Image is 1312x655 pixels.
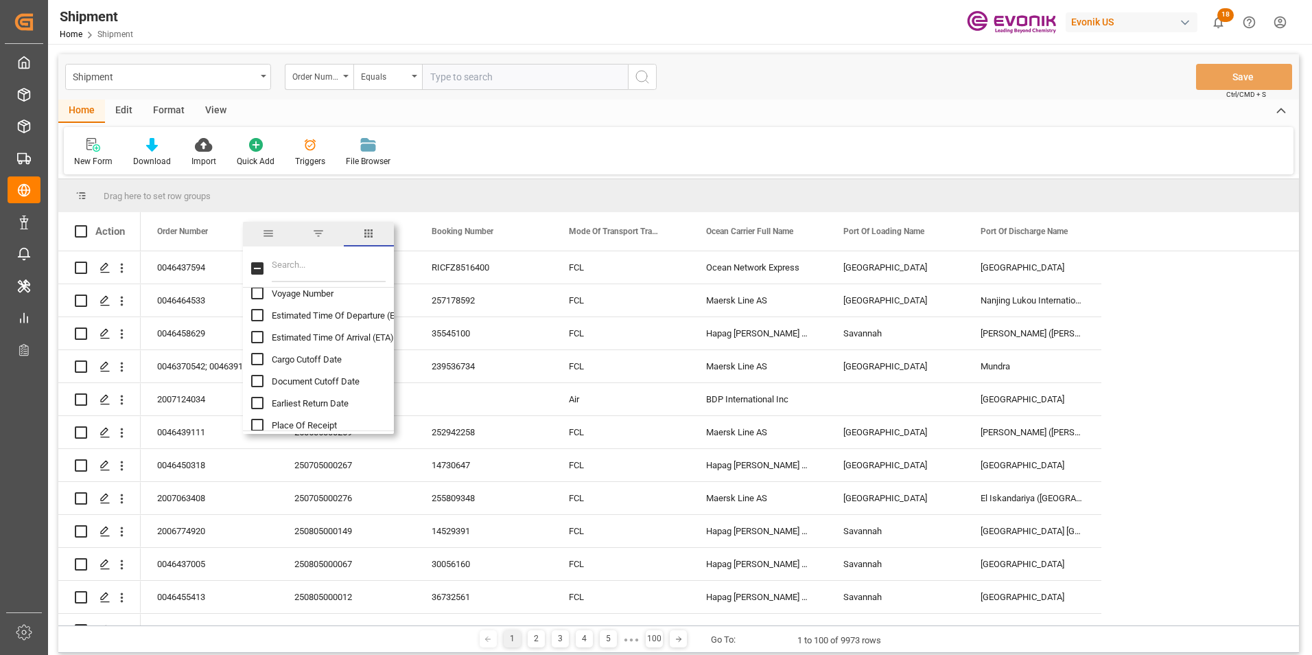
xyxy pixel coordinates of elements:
div: Edit [105,100,143,123]
div: [GEOGRAPHIC_DATA] [964,548,1101,580]
div: Press SPACE to select this row. [141,251,1101,284]
div: Estimated Time Of Arrival (ETA) column toggle visibility (hidden) [251,326,402,348]
div: Document Cutoff Date column toggle visibility (hidden) [251,370,402,392]
div: 0046450318 [141,449,278,481]
div: Press SPACE to select this row. [58,614,141,647]
div: Press SPACE to select this row. [141,515,1101,548]
div: Estimated Time Of Departure (ETD) column toggle visibility (hidden) [251,304,402,326]
input: Filter Columns Input [272,255,386,282]
span: Estimated Time Of Departure (ETD) [272,310,410,321]
button: Help Center [1234,7,1265,38]
div: [GEOGRAPHIC_DATA] [964,614,1101,646]
div: [GEOGRAPHIC_DATA] [827,416,964,448]
div: 0046458629 [141,317,278,349]
button: Evonik US [1066,9,1203,35]
div: 2007124034 [141,383,278,415]
div: Hapag [PERSON_NAME] Aktiengesellschaft [690,548,827,580]
div: Shipment [73,67,256,84]
div: 0046437005 [141,548,278,580]
div: Press SPACE to select this row. [141,581,1101,614]
div: FCL [552,416,690,448]
div: 250705000276 [278,482,415,514]
div: Press SPACE to select this row. [58,383,141,416]
div: Go To: [711,633,736,647]
button: Save [1196,64,1292,90]
div: 239536734 [415,350,552,382]
div: Press SPACE to select this row. [58,449,141,482]
span: filter [293,222,343,246]
span: Mode Of Transport Translation [569,227,661,236]
div: Mundra [964,350,1101,382]
div: Hapag [PERSON_NAME] Aktiengesellschaft [690,581,827,613]
div: 250705000267 [278,449,415,481]
div: FCL [552,482,690,514]
span: Booking Number [432,227,493,236]
div: NAM9444350 [415,614,552,646]
div: 30056160 [415,548,552,580]
span: Estimated Time Of Arrival (ETA) [272,332,394,343]
div: 36732561 [415,581,552,613]
div: Press SPACE to select this row. [58,416,141,449]
div: 2007063408 [141,482,278,514]
div: Press SPACE to select this row. [141,284,1101,317]
div: Cargo Cutoff Date column toggle visibility (hidden) [251,348,402,370]
div: [GEOGRAPHIC_DATA] [827,251,964,284]
div: Maersk Line AS [690,416,827,448]
span: Order Number [157,227,208,236]
div: Import [191,155,216,168]
div: [GEOGRAPHIC_DATA] [827,482,964,514]
span: Ocean Carrier Full Name [706,227,793,236]
div: [GEOGRAPHIC_DATA] [827,614,964,646]
div: 0046439111 [141,416,278,448]
div: Press SPACE to select this row. [58,350,141,383]
span: 18 [1217,8,1234,22]
div: 3 [552,630,569,647]
div: Press SPACE to select this row. [141,317,1101,350]
div: Download [133,155,171,168]
div: FCL [552,449,690,481]
div: Air [552,383,690,415]
span: general [243,222,293,246]
div: 5 [600,630,617,647]
div: View [195,100,237,123]
div: Maersk Line AS [690,350,827,382]
div: Press SPACE to select this row. [141,482,1101,515]
div: Savannah [827,548,964,580]
div: Press SPACE to select this row. [58,515,141,548]
div: Maersk Line AS [690,284,827,317]
span: Place Of Receipt [272,420,337,430]
div: Hapag [PERSON_NAME] Aktiengesellschaft [690,449,827,481]
div: CMA CGM Group [690,614,827,646]
div: Hapag [PERSON_NAME] Aktiengesellschaft [690,515,827,547]
div: Quick Add [237,155,274,168]
div: [GEOGRAPHIC_DATA] [GEOGRAPHIC_DATA] [964,515,1101,547]
div: [PERSON_NAME] ([PERSON_NAME]) [964,416,1101,448]
div: 250805000149 [278,515,415,547]
div: 2006774920 [141,515,278,547]
button: open menu [65,64,271,90]
span: Port Of Discharge Name [981,227,1068,236]
div: El Iskandariya ([GEOGRAPHIC_DATA]) [964,482,1101,514]
div: Press SPACE to select this row. [58,251,141,284]
div: FCL [552,581,690,613]
button: search button [628,64,657,90]
div: [GEOGRAPHIC_DATA] [827,449,964,481]
div: Savannah [827,317,964,349]
div: Press SPACE to select this row. [58,317,141,350]
div: 257178592 [415,284,552,317]
div: BDP International Inc [690,383,827,415]
span: Cargo Cutoff Date [272,354,342,365]
div: File Browser [346,155,390,168]
div: Hapag [PERSON_NAME] Aktiengesellschaft [690,317,827,349]
div: 14730647 [415,449,552,481]
div: [GEOGRAPHIC_DATA] [827,350,964,382]
div: Savannah [827,515,964,547]
span: Drag here to set row groups [104,191,211,201]
div: Earliest Return Date column toggle visibility (hidden) [251,392,402,414]
div: Nanjing Lukou International Apt [964,284,1101,317]
div: Press SPACE to select this row. [58,548,141,581]
div: 14529391 [415,515,552,547]
div: [PERSON_NAME] ([PERSON_NAME]) [964,317,1101,349]
span: Voyage Number [272,288,333,299]
a: Home [60,30,82,39]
